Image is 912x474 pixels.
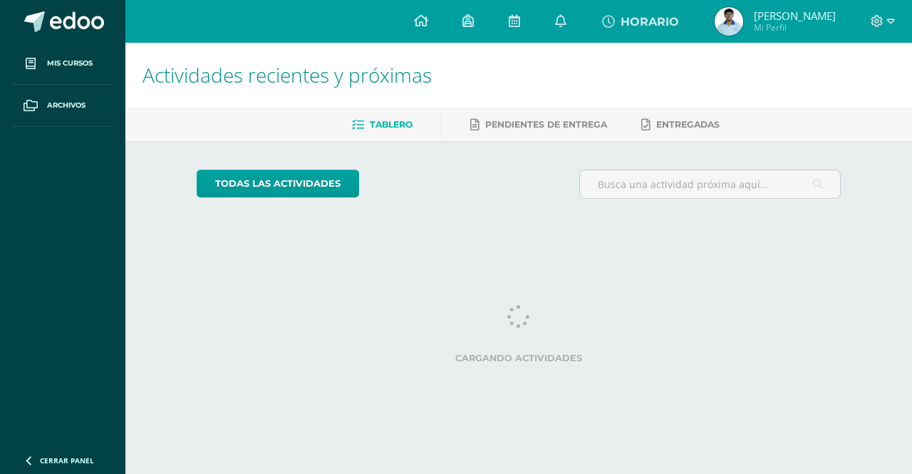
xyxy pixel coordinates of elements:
[580,170,841,198] input: Busca una actividad próxima aquí...
[47,58,93,69] span: Mis cursos
[11,85,114,127] a: Archivos
[656,119,720,130] span: Entregadas
[715,7,743,36] img: cf95db0b97829b166d7c8b459c7e9780.png
[197,170,359,197] a: todas las Actividades
[470,113,607,136] a: Pendientes de entrega
[197,353,841,364] label: Cargando actividades
[40,455,94,465] span: Cerrar panel
[142,61,432,88] span: Actividades recientes y próximas
[352,113,413,136] a: Tablero
[485,119,607,130] span: Pendientes de entrega
[621,15,679,29] span: HORARIO
[47,100,85,111] span: Archivos
[754,9,836,23] span: [PERSON_NAME]
[370,119,413,130] span: Tablero
[641,113,720,136] a: Entregadas
[754,21,836,34] span: Mi Perfil
[11,43,114,85] a: Mis cursos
